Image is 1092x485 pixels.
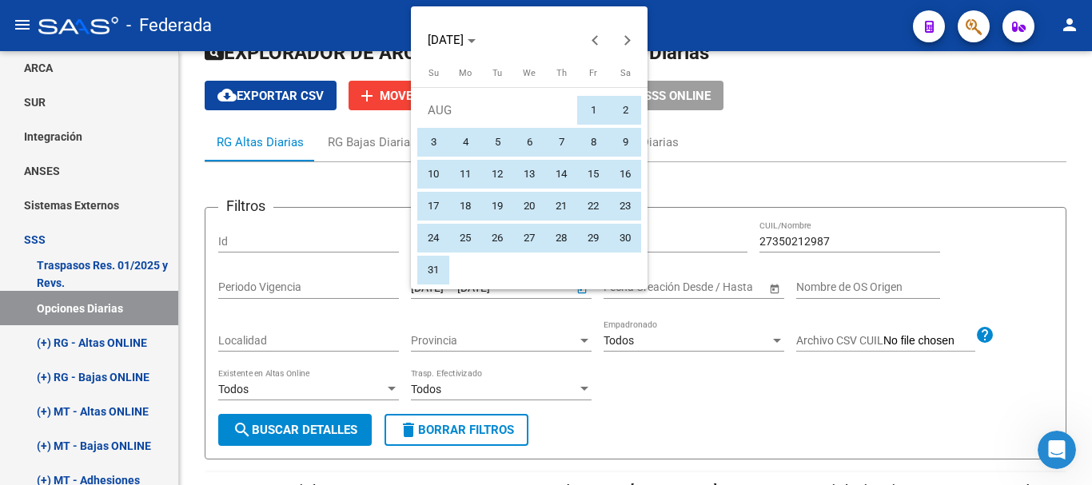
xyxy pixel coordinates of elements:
span: 27 [515,224,544,252]
span: 13 [515,160,544,189]
button: August 26, 2025 [481,222,513,254]
span: 8 [579,128,608,157]
span: 22 [579,192,608,221]
span: 25 [451,224,480,252]
button: August 25, 2025 [449,222,481,254]
span: Sa [620,68,631,78]
button: August 12, 2025 [481,158,513,190]
span: 6 [515,128,544,157]
button: Next month [612,24,644,56]
button: August 31, 2025 [417,254,449,286]
span: 1 [579,96,608,125]
span: 19 [483,192,512,221]
button: August 11, 2025 [449,158,481,190]
button: August 18, 2025 [449,190,481,222]
span: Tu [492,68,502,78]
span: 12 [483,160,512,189]
button: August 24, 2025 [417,222,449,254]
span: 31 [419,256,448,284]
span: Su [428,68,439,78]
span: 26 [483,224,512,252]
span: 24 [419,224,448,252]
span: 29 [579,224,608,252]
span: 21 [547,192,576,221]
button: August 17, 2025 [417,190,449,222]
button: August 4, 2025 [449,126,481,158]
button: August 14, 2025 [545,158,577,190]
button: Previous month [580,24,612,56]
span: Mo [459,68,472,78]
button: August 7, 2025 [545,126,577,158]
span: 30 [611,224,640,252]
button: August 19, 2025 [481,190,513,222]
button: August 13, 2025 [513,158,545,190]
span: 3 [419,128,448,157]
button: August 27, 2025 [513,222,545,254]
iframe: Intercom live chat [1038,431,1076,469]
button: August 29, 2025 [577,222,609,254]
span: 20 [515,192,544,221]
button: August 1, 2025 [577,94,609,126]
span: 23 [611,192,640,221]
button: Choose month and year [421,26,482,54]
span: [DATE] [428,33,464,47]
span: 9 [611,128,640,157]
span: 14 [547,160,576,189]
button: August 30, 2025 [609,222,641,254]
span: Th [556,68,567,78]
span: 11 [451,160,480,189]
button: August 15, 2025 [577,158,609,190]
button: August 3, 2025 [417,126,449,158]
span: We [523,68,536,78]
span: 5 [483,128,512,157]
button: August 20, 2025 [513,190,545,222]
span: 2 [611,96,640,125]
span: 7 [547,128,576,157]
button: August 6, 2025 [513,126,545,158]
button: August 10, 2025 [417,158,449,190]
td: AUG [417,94,577,126]
button: August 21, 2025 [545,190,577,222]
button: August 23, 2025 [609,190,641,222]
button: August 9, 2025 [609,126,641,158]
span: 17 [419,192,448,221]
span: 15 [579,160,608,189]
button: August 8, 2025 [577,126,609,158]
button: August 5, 2025 [481,126,513,158]
span: 16 [611,160,640,189]
button: August 16, 2025 [609,158,641,190]
span: 28 [547,224,576,252]
span: 10 [419,160,448,189]
button: August 22, 2025 [577,190,609,222]
span: 18 [451,192,480,221]
span: Fr [589,68,597,78]
button: August 28, 2025 [545,222,577,254]
button: August 2, 2025 [609,94,641,126]
span: 4 [451,128,480,157]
